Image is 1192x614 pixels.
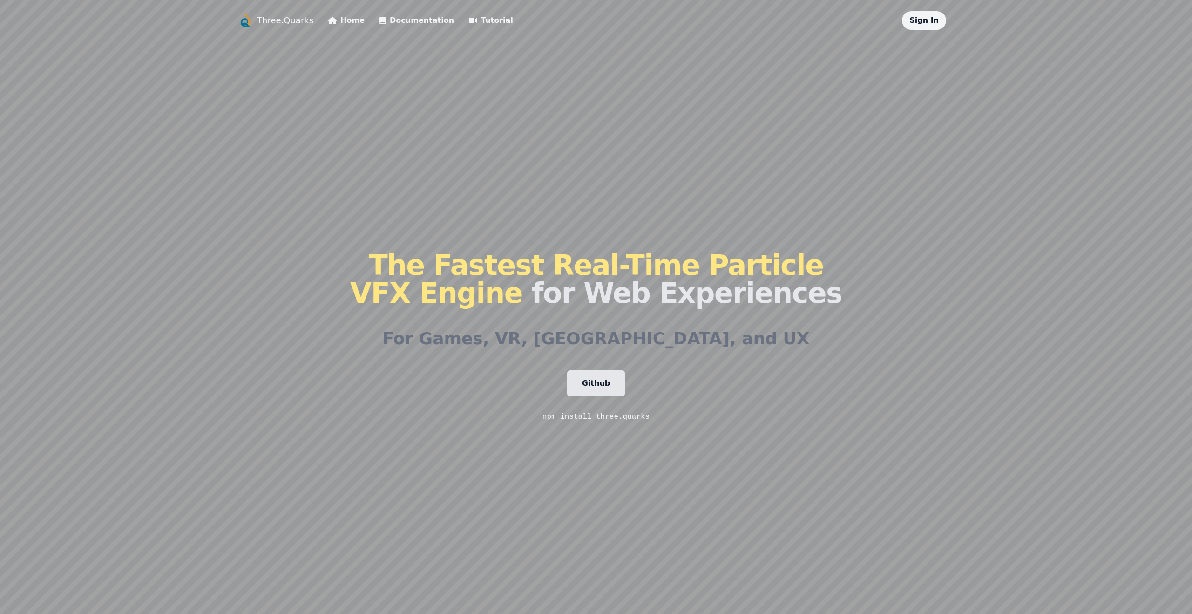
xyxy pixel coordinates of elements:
a: Github [567,370,625,396]
a: Documentation [379,15,454,26]
h2: For Games, VR, [GEOGRAPHIC_DATA], and UX [382,329,809,348]
a: Tutorial [469,15,513,26]
code: npm install three.quarks [542,413,650,421]
a: Home [328,15,365,26]
a: Sign In [909,16,939,25]
h1: for Web Experiences [350,251,842,307]
a: Three.Quarks [257,14,313,27]
span: The Fastest Real-Time Particle VFX Engine [350,249,824,309]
